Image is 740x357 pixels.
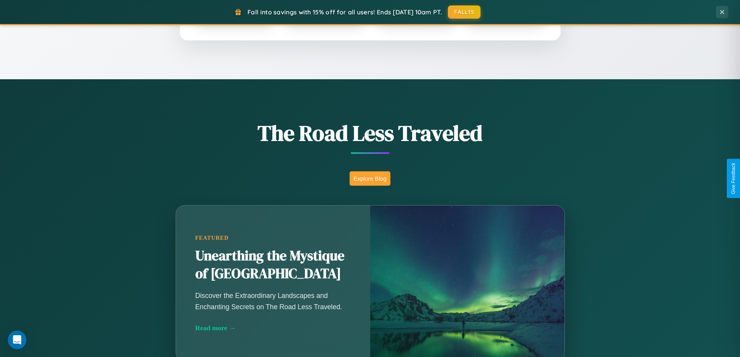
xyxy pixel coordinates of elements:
span: Fall into savings with 15% off for all users! Ends [DATE] 10am PT. [247,8,442,16]
button: FALL15 [448,5,481,19]
div: Featured [195,235,351,241]
h2: Unearthing the Mystique of [GEOGRAPHIC_DATA] [195,247,351,283]
button: Explore Blog [350,171,390,186]
p: Discover the Extraordinary Landscapes and Enchanting Secrets on The Road Less Traveled. [195,290,351,312]
div: Give Feedback [731,163,736,194]
div: Read more → [195,324,351,332]
div: Open Intercom Messenger [8,331,26,349]
h1: The Road Less Traveled [137,118,603,148]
